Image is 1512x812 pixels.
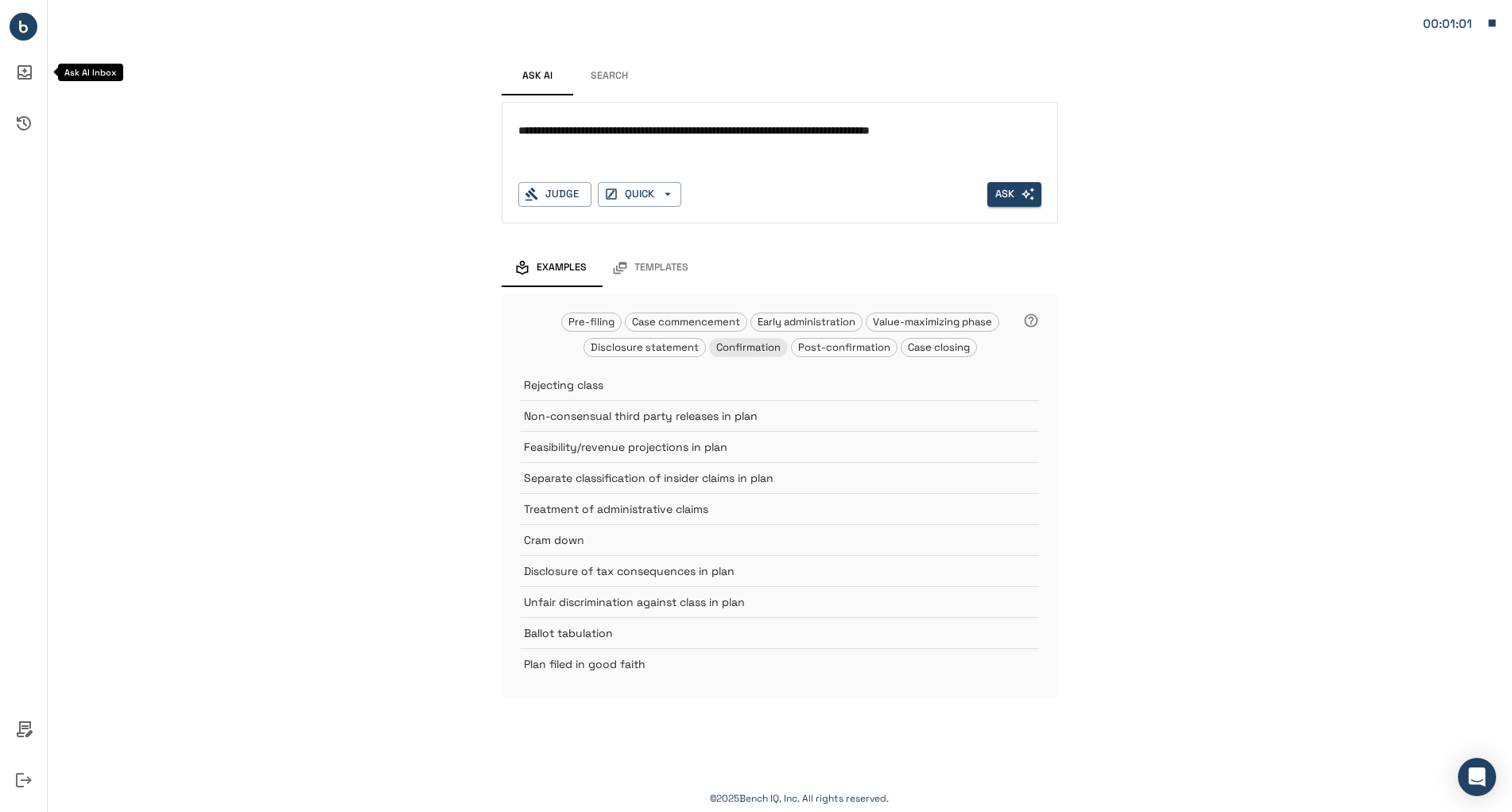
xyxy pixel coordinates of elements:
div: Case closing [901,338,977,357]
p: Cram down [524,532,999,548]
div: Pre-filing [561,313,622,332]
span: Examples [537,262,587,274]
div: Separate classification of insider claims in plan [521,462,1039,493]
span: Enter search text [987,182,1041,207]
div: Feasibility/revenue projections in plan [521,431,1039,462]
span: Ask AI [522,70,552,83]
p: Disclosure of tax consequences in plan [524,563,999,579]
div: Plan filed in good faith [521,648,1039,679]
p: Treatment of administrative claims [524,501,999,517]
p: Ballot tabulation [524,625,999,641]
div: Disclosure of tax consequences in plan [521,555,1039,586]
p: Feasibility/revenue projections in plan [524,439,999,455]
button: Judge [518,182,591,207]
button: Search [573,57,645,95]
div: Cram down [521,524,1039,555]
p: Non-consensual third party releases in plan [524,408,999,424]
button: Ask [987,182,1041,207]
div: Value-maximizing phase [866,313,999,332]
span: Templates [634,262,688,274]
div: Rejecting class [521,370,1039,400]
div: Non-consensual third party releases in plan [521,400,1039,431]
div: Ask AI Inbox [58,64,123,81]
div: Confirmation [709,338,788,357]
div: Ballot tabulation [521,617,1039,648]
div: Open Intercom Messenger [1458,758,1496,796]
span: Case closing [901,340,976,354]
div: Post-confirmation [791,338,898,357]
div: Treatment of administrative claims [521,493,1039,524]
div: Disclosure statement [583,338,706,357]
button: Matter: 442885.2 [1415,6,1506,40]
div: Unfair discrimination against class in plan [521,586,1039,617]
span: Confirmation [710,340,787,354]
p: Rejecting class [524,377,999,393]
span: Disclosure statement [584,340,705,354]
p: Unfair discrimination against class in plan [524,594,999,610]
span: Case commencement [626,315,746,328]
div: Matter: 442885.2 [1423,14,1479,34]
p: Plan filed in good faith [524,656,999,672]
span: Pre-filing [562,315,621,328]
span: Value-maximizing phase [866,315,998,328]
div: examples and templates tabs [502,249,1058,287]
button: QUICK [598,182,681,207]
p: Separate classification of insider claims in plan [524,470,999,486]
span: Early administration [751,315,862,328]
div: Case commencement [625,313,747,332]
span: Post-confirmation [792,340,897,354]
div: Early administration [750,313,863,332]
